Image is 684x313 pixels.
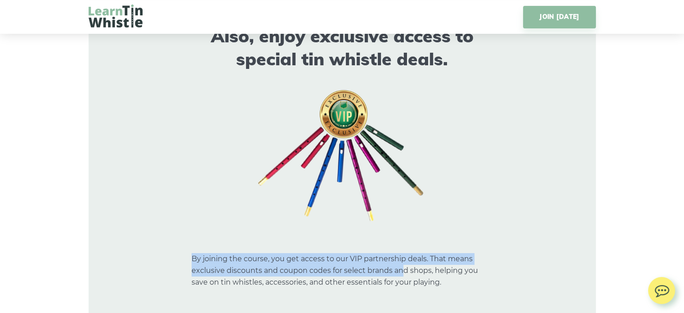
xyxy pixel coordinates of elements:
[256,88,429,223] img: vip-whistles.png
[192,241,493,288] p: By joining the course, you get access to our VIP partnership deals. That means exclusive discount...
[192,2,493,70] h3: Also, enjoy exclusive access to special tin whistle deals.
[523,6,595,28] a: JOIN [DATE]
[648,277,675,300] img: chat.svg
[89,5,143,27] img: LearnTinWhistle.com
